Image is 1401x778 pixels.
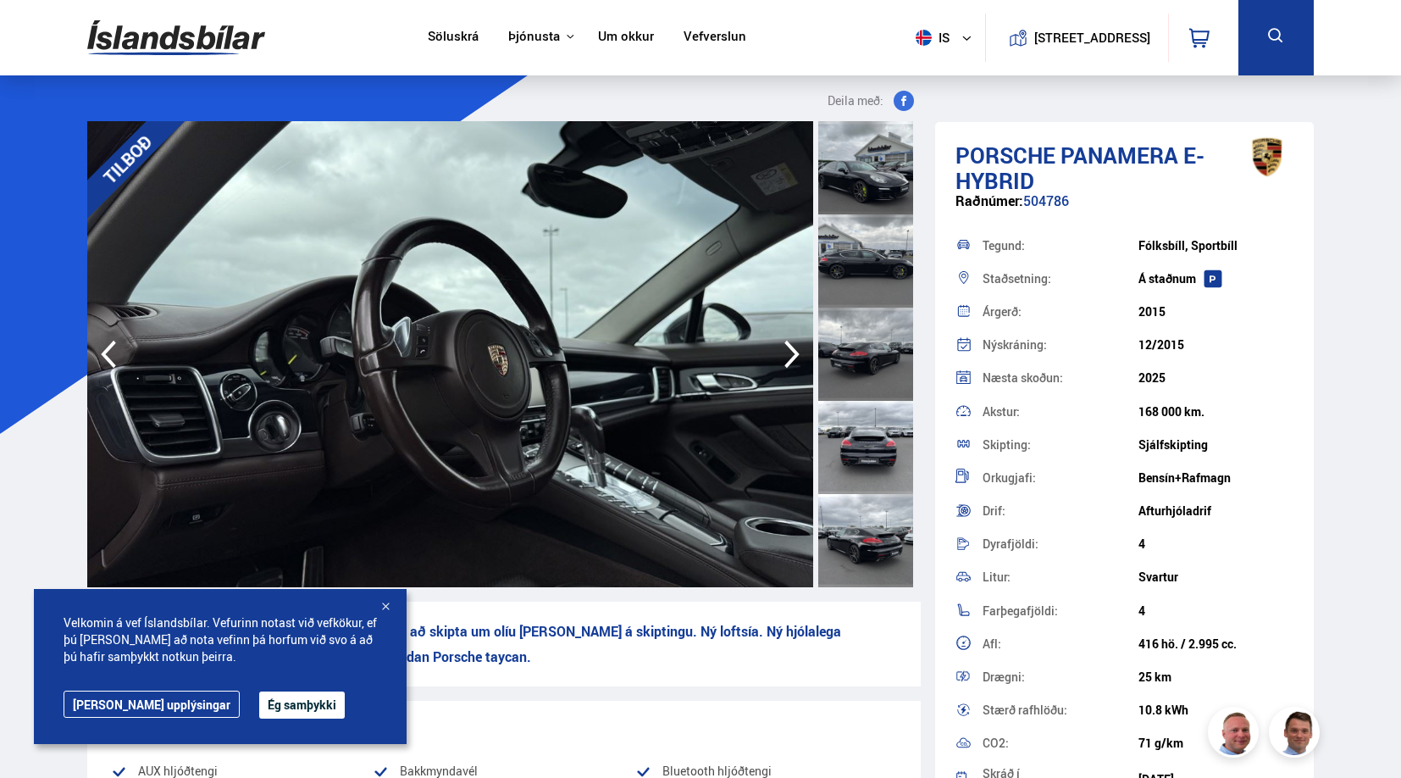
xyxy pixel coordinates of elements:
[983,339,1138,351] div: Nýskráning:
[1138,570,1293,584] div: Svartur
[983,704,1138,716] div: Stærð rafhlöðu:
[598,29,654,47] a: Um okkur
[1138,471,1293,485] div: Bensín+Rafmagn
[983,737,1138,749] div: CO2:
[955,192,1023,210] span: Raðnúmer:
[1138,736,1293,750] div: 71 g/km
[1271,709,1322,760] img: FbJEzSuNWCJXmdc-.webp
[916,30,932,46] img: svg+xml;base64,PHN2ZyB4bWxucz0iaHR0cDovL3d3dy53My5vcmcvMjAwMC9zdmciIHdpZHRoPSI1MTIiIGhlaWdodD0iNT...
[259,692,345,719] button: Ég samþykki
[955,140,1204,196] span: Panamera E-HYBRID
[995,14,1160,62] a: [STREET_ADDRESS]
[983,638,1138,650] div: Afl:
[428,29,479,47] a: Söluskrá
[983,472,1138,484] div: Orkugjafi:
[87,602,921,686] p: Nýjir diskar og klossar framan og aftan. Nýbúið að skipta um olíu [PERSON_NAME] á skiptingu. Ný l...
[983,671,1138,683] div: Drægni:
[983,372,1138,384] div: Næsta skoðun:
[955,140,1055,170] span: Porsche
[1138,438,1293,452] div: Sjálfskipting
[909,30,951,46] span: is
[1138,537,1293,551] div: 4
[1138,504,1293,518] div: Afturhjóladrif
[1233,131,1301,183] img: brand logo
[1138,239,1293,253] div: Fólksbíll, Sportbíll
[983,538,1138,550] div: Dyrafjöldi:
[64,96,191,223] div: TILBOÐ
[1040,31,1144,45] button: [STREET_ADDRESS]
[1138,637,1293,651] div: 416 hö. / 2.995 cc.
[983,406,1138,418] div: Akstur:
[1138,305,1293,319] div: 2015
[1138,604,1293,618] div: 4
[14,7,64,58] button: Opna LiveChat spjallviðmót
[1138,338,1293,352] div: 12/2015
[821,91,921,111] button: Deila með:
[983,571,1138,583] div: Litur:
[1138,272,1293,286] div: Á staðnum
[983,240,1138,252] div: Tegund:
[1138,371,1293,385] div: 2025
[111,714,897,740] div: Vinsæll búnaður
[983,306,1138,318] div: Árgerð:
[828,91,883,111] span: Deila með:
[87,10,265,65] img: G0Ugv5HjCgRt.svg
[1138,405,1293,419] div: 168 000 km.
[508,29,560,45] button: Þjónusta
[64,691,240,718] a: [PERSON_NAME] upplýsingar
[955,193,1293,226] div: 504786
[983,439,1138,451] div: Skipting:
[1138,670,1293,684] div: 25 km
[1138,703,1293,717] div: 10.8 kWh
[87,121,813,587] img: 3526176.jpeg
[1210,709,1261,760] img: siFngHWaQ9KaOqBr.png
[64,614,377,665] span: Velkomin á vef Íslandsbílar. Vefurinn notast við vefkökur, ef þú [PERSON_NAME] að nota vefinn þá ...
[983,605,1138,617] div: Farþegafjöldi:
[684,29,746,47] a: Vefverslun
[909,13,985,63] button: is
[983,273,1138,285] div: Staðsetning:
[983,505,1138,517] div: Drif:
